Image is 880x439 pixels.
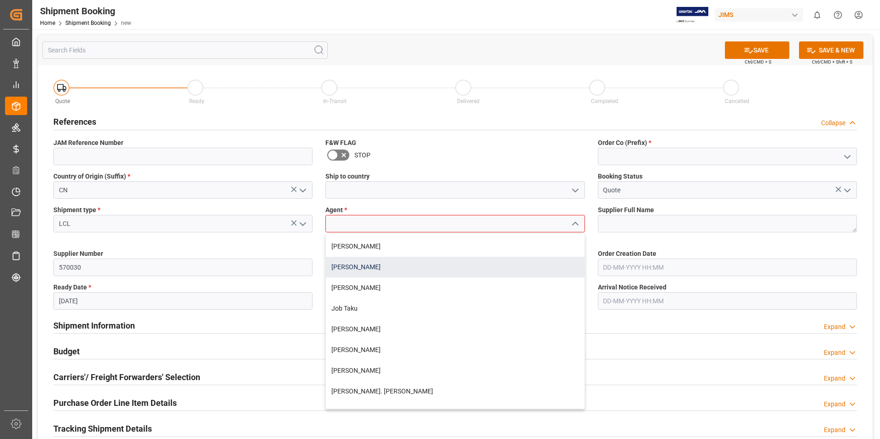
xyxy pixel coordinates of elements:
span: Ready Date [53,283,91,292]
button: JIMS [715,6,807,23]
div: Expand [824,348,845,358]
span: Ready [189,98,204,104]
input: DD-MM-YYYY [53,292,313,310]
span: Ship to country [325,172,370,181]
span: STOP [354,150,371,160]
button: Help Center [828,5,848,25]
button: open menu [567,183,581,197]
h2: Carriers'/ Freight Forwarders' Selection [53,371,200,383]
span: Delivered [457,98,480,104]
span: Country of Origin (Suffix) [53,172,130,181]
span: Cancelled [725,98,749,104]
a: Shipment Booking [65,20,111,26]
div: Collapse [821,118,845,128]
span: JAM Reference Number [53,138,123,148]
div: [PERSON_NAME] [326,340,584,360]
span: Order Creation Date [598,249,656,259]
div: Expand [824,322,845,332]
a: Home [40,20,55,26]
button: show 0 new notifications [807,5,828,25]
span: Arrival Notice Received [598,283,666,292]
div: [PERSON_NAME] [326,402,584,422]
button: open menu [295,183,309,197]
span: Quote [55,98,70,104]
span: Agent [325,205,347,215]
div: [PERSON_NAME]. [PERSON_NAME] [326,381,584,402]
span: Shipment type [53,205,100,215]
div: [PERSON_NAME] [326,360,584,381]
button: SAVE & NEW [799,41,863,59]
span: Ctrl/CMD + S [745,58,771,65]
div: [PERSON_NAME] [326,236,584,257]
span: Supplier Full Name [598,205,654,215]
button: open menu [295,217,309,231]
button: SAVE [725,41,789,59]
span: In-Transit [323,98,347,104]
span: Order Co (Prefix) [598,138,651,148]
div: Expand [824,399,845,409]
input: Search Fields [42,41,328,59]
span: Booking Status [598,172,643,181]
h2: Budget [53,345,80,358]
span: F&W FLAG [325,138,356,148]
div: Shipment Booking [40,4,131,18]
div: Job Taku [326,298,584,319]
input: DD-MM-YYYY HH:MM [598,292,857,310]
button: open menu [839,150,853,164]
div: JIMS [715,8,803,22]
button: open menu [839,183,853,197]
span: Completed [591,98,618,104]
div: [PERSON_NAME] [326,319,584,340]
h2: Shipment Information [53,319,135,332]
h2: Tracking Shipment Details [53,422,152,435]
input: DD-MM-YYYY HH:MM [598,259,857,276]
input: Type to search/select [53,181,313,199]
div: Expand [824,425,845,435]
h2: Purchase Order Line Item Details [53,397,177,409]
div: Expand [824,374,845,383]
span: Ctrl/CMD + Shift + S [812,58,852,65]
button: close menu [567,217,581,231]
h2: References [53,116,96,128]
img: Exertis%20JAM%20-%20Email%20Logo.jpg_1722504956.jpg [677,7,708,23]
div: [PERSON_NAME] [326,277,584,298]
span: Supplier Number [53,249,103,259]
div: [PERSON_NAME] [326,257,584,277]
